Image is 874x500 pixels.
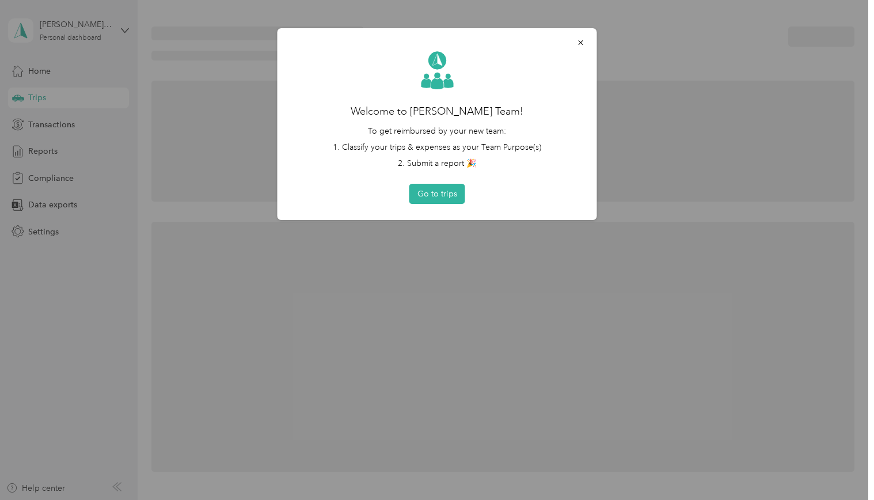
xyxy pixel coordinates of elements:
[409,184,465,204] button: Go to trips
[294,104,581,119] h2: Welcome to [PERSON_NAME] Team!
[810,435,874,500] iframe: Everlance-gr Chat Button Frame
[294,125,581,137] p: To get reimbursed by your new team:
[294,141,581,153] li: 1. Classify your trips & expenses as your Team Purpose(s)
[294,157,581,169] li: 2. Submit a report 🎉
